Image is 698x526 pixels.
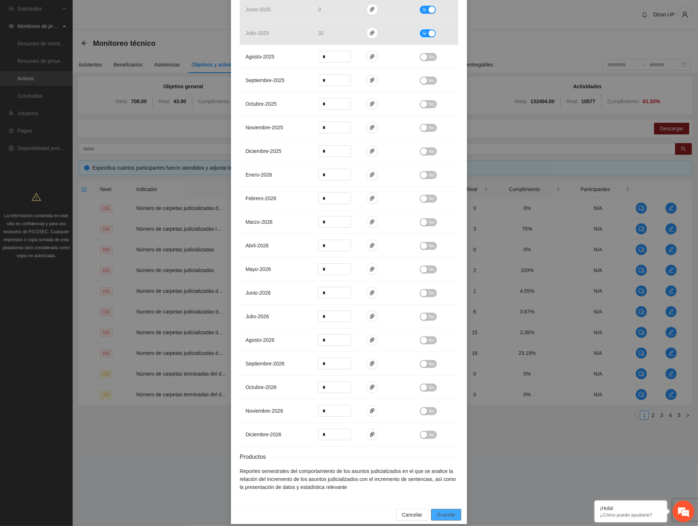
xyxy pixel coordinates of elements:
[366,169,378,181] button: paper-clip
[245,290,271,296] span: junio - 2026
[245,77,284,83] span: septiembre - 2025
[429,195,434,203] span: No
[422,6,427,14] span: Sí
[429,266,434,274] span: No
[429,53,434,61] span: No
[367,219,378,225] span: paper-clip
[600,505,662,511] div: ¡Hola!
[429,360,434,368] span: No
[366,429,378,440] button: paper-clip
[422,29,427,37] span: Sí
[366,98,378,110] button: paper-clip
[42,97,100,170] span: Estamos en línea.
[245,384,277,390] span: octubre - 2026
[366,122,378,133] button: paper-clip
[429,336,434,344] span: No
[366,405,378,417] button: paper-clip
[245,125,283,130] span: noviembre - 2025
[367,408,378,414] span: paper-clip
[245,243,269,248] span: abril - 2026
[366,381,378,393] button: paper-clip
[429,289,434,297] span: No
[429,100,434,108] span: No
[367,384,378,390] span: paper-clip
[429,431,434,439] span: No
[429,218,434,226] span: No
[38,37,122,46] div: Chatee con nosotros ahora
[240,452,272,461] span: Productos
[366,51,378,62] button: paper-clip
[367,195,378,201] span: paper-clip
[429,77,434,85] span: No
[245,266,271,272] span: mayo - 2026
[437,511,455,519] span: Guardar
[245,172,272,178] span: enero - 2026
[367,148,378,154] span: paper-clip
[366,4,378,15] button: paper-clip
[245,361,284,367] span: septiembre - 2026
[367,101,378,107] span: paper-clip
[367,172,378,178] span: paper-clip
[429,171,434,179] span: No
[245,408,283,414] span: noviembre - 2026
[245,432,281,437] span: diciembre - 2026
[367,313,378,319] span: paper-clip
[366,311,378,322] button: paper-clip
[240,467,458,491] li: Reportes semestrales del comportamiento de los asuntos judicializados en el que se analice la rel...
[367,337,378,343] span: paper-clip
[367,361,378,367] span: paper-clip
[245,101,277,107] span: octubre - 2025
[119,4,137,21] div: Minimizar ventana de chat en vivo
[429,313,434,321] span: No
[367,290,378,296] span: paper-clip
[366,334,378,346] button: paper-clip
[367,432,378,437] span: paper-clip
[366,74,378,86] button: paper-clip
[4,198,138,224] textarea: Escriba su mensaje y pulse “Intro”
[396,509,428,521] button: Cancelar
[245,54,274,60] span: agosto - 2025
[366,216,378,228] button: paper-clip
[245,7,271,12] span: junio - 2025
[429,384,434,392] span: No
[402,511,422,519] span: Cancelar
[245,219,273,225] span: marzo - 2026
[367,266,378,272] span: paper-clip
[366,358,378,369] button: paper-clip
[600,512,662,518] p: ¿Cómo puedo ayudarte?
[245,337,274,343] span: agosto - 2026
[367,54,378,60] span: paper-clip
[367,125,378,130] span: paper-clip
[429,242,434,250] span: No
[245,195,276,201] span: febrero - 2026
[318,7,321,12] span: 0
[366,193,378,204] button: paper-clip
[366,287,378,299] button: paper-clip
[366,240,378,251] button: paper-clip
[245,148,281,154] span: diciembre - 2025
[245,313,269,319] span: julio - 2026
[367,243,378,248] span: paper-clip
[366,145,378,157] button: paper-clip
[429,124,434,132] span: No
[429,407,434,415] span: No
[366,27,378,39] button: paper-clip
[367,30,378,36] span: paper-clip
[245,30,269,36] span: julio - 2025
[429,147,434,155] span: No
[367,77,378,83] span: paper-clip
[367,7,378,12] span: paper-clip
[431,509,461,521] button: Guardar
[366,263,378,275] button: paper-clip
[318,30,324,36] span: 32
